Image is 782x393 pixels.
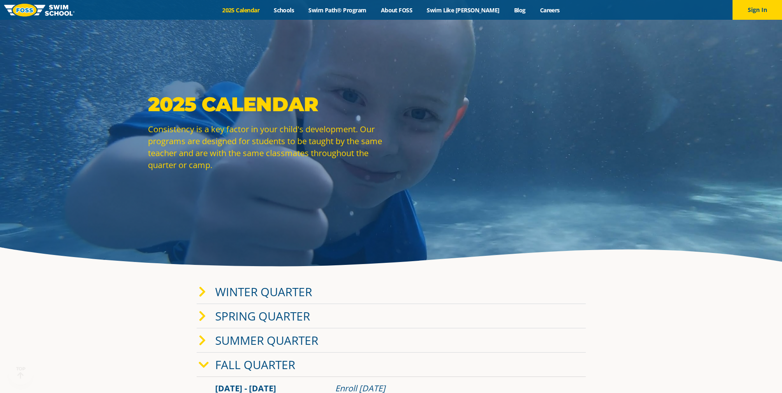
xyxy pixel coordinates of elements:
a: Swim Path® Program [301,6,373,14]
a: Schools [267,6,301,14]
a: Summer Quarter [215,332,318,348]
a: Fall Quarter [215,357,295,372]
strong: 2025 Calendar [148,92,318,116]
a: Blog [507,6,533,14]
div: TOP [16,366,26,379]
a: Winter Quarter [215,284,312,299]
a: Careers [533,6,567,14]
p: Consistency is a key factor in your child's development. Our programs are designed for students t... [148,123,387,171]
a: Spring Quarter [215,308,310,324]
a: Swim Like [PERSON_NAME] [420,6,507,14]
img: FOSS Swim School Logo [4,4,75,16]
a: 2025 Calendar [215,6,267,14]
a: About FOSS [373,6,420,14]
